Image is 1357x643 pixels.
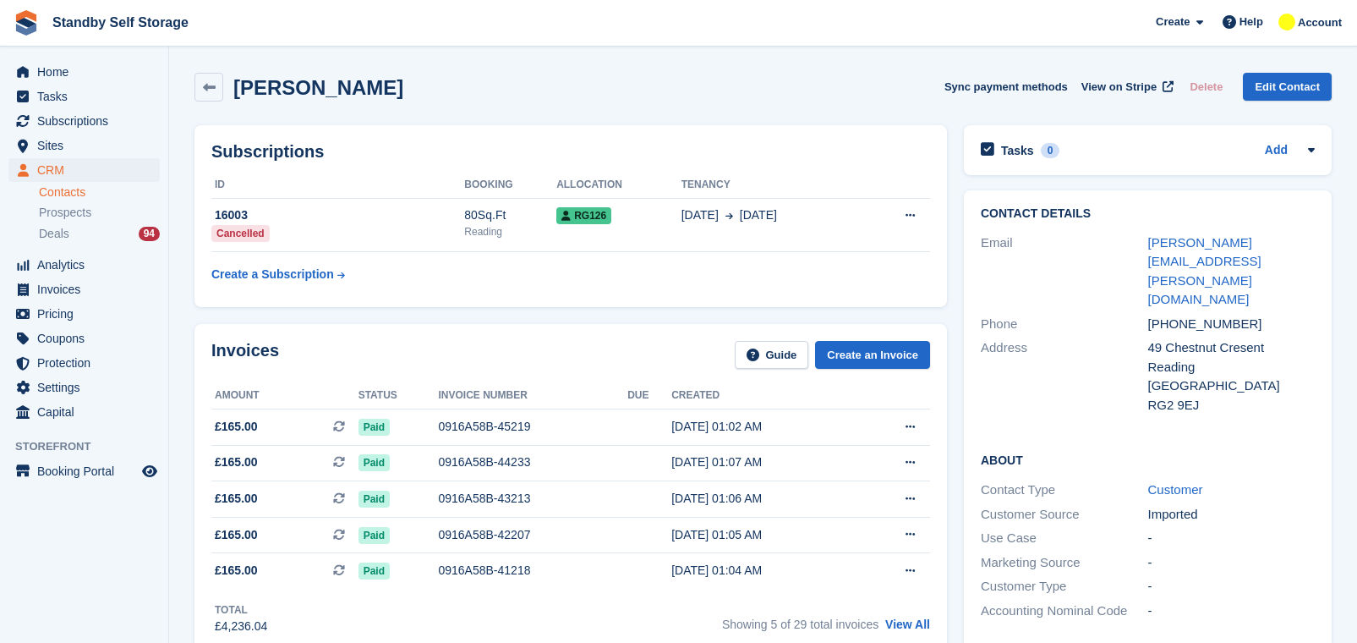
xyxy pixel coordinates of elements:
[8,134,160,157] a: menu
[211,266,334,283] div: Create a Subscription
[1148,376,1316,396] div: [GEOGRAPHIC_DATA]
[1183,73,1229,101] button: Delete
[981,234,1148,310] div: Email
[8,253,160,277] a: menu
[8,376,160,399] a: menu
[15,438,168,455] span: Storefront
[140,461,160,481] a: Preview store
[358,527,390,544] span: Paid
[981,338,1148,415] div: Address
[464,206,556,224] div: 80Sq.Ft
[981,602,1148,621] div: Accounting Nominal Code
[8,109,160,133] a: menu
[1148,396,1316,415] div: RG2 9EJ
[37,60,139,84] span: Home
[464,172,556,199] th: Booking
[1075,73,1177,101] a: View on Stripe
[139,227,160,241] div: 94
[981,577,1148,596] div: Customer Type
[358,563,390,580] span: Paid
[671,453,857,471] div: [DATE] 01:07 AM
[37,85,139,108] span: Tasks
[37,253,139,277] span: Analytics
[735,341,809,369] a: Guide
[39,225,160,243] a: Deals 94
[39,226,69,242] span: Deals
[211,172,464,199] th: ID
[37,302,139,326] span: Pricing
[211,206,464,224] div: 16003
[1148,505,1316,525] div: Imported
[1148,553,1316,573] div: -
[981,553,1148,573] div: Marketing Source
[981,505,1148,525] div: Customer Source
[1148,577,1316,596] div: -
[1239,14,1263,30] span: Help
[215,602,267,618] div: Total
[8,302,160,326] a: menu
[211,259,345,290] a: Create a Subscription
[556,207,611,224] span: RG126
[1041,143,1060,158] div: 0
[8,158,160,182] a: menu
[671,490,857,508] div: [DATE] 01:06 AM
[944,73,1068,101] button: Sync payment methods
[1081,79,1157,96] span: View on Stripe
[37,459,139,483] span: Booking Portal
[39,184,160,201] a: Contacts
[981,207,1315,221] h2: Contact Details
[215,418,258,436] span: £165.00
[8,60,160,84] a: menu
[438,526,627,544] div: 0916A58B-42207
[981,529,1148,548] div: Use Case
[981,451,1315,468] h2: About
[37,109,139,133] span: Subscriptions
[215,562,258,580] span: £165.00
[438,382,627,409] th: Invoice number
[671,382,857,409] th: Created
[8,459,160,483] a: menu
[37,158,139,182] span: CRM
[37,400,139,424] span: Capital
[8,351,160,375] a: menu
[37,376,139,399] span: Settings
[464,224,556,239] div: Reading
[358,491,390,508] span: Paid
[438,490,627,508] div: 0916A58B-43213
[215,490,258,508] span: £165.00
[671,562,857,580] div: [DATE] 01:04 AM
[1243,73,1332,101] a: Edit Contact
[681,206,719,224] span: [DATE]
[358,382,439,409] th: Status
[1156,14,1190,30] span: Create
[981,315,1148,334] div: Phone
[438,453,627,471] div: 0916A58B-44233
[1001,143,1034,158] h2: Tasks
[981,481,1148,500] div: Contact Type
[8,400,160,424] a: menu
[211,142,930,162] h2: Subscriptions
[681,172,863,199] th: Tenancy
[215,618,267,635] div: £4,236.04
[358,454,390,471] span: Paid
[1298,14,1342,31] span: Account
[1148,338,1316,358] div: 49 Chestnut Cresent
[671,526,857,544] div: [DATE] 01:05 AM
[8,278,160,301] a: menu
[1148,235,1261,307] a: [PERSON_NAME][EMAIL_ADDRESS][PERSON_NAME][DOMAIN_NAME]
[1148,358,1316,377] div: Reading
[358,419,390,436] span: Paid
[39,204,160,222] a: Prospects
[627,382,671,409] th: Due
[885,618,930,631] a: View All
[37,327,139,350] span: Coupons
[438,562,627,580] div: 0916A58B-41218
[1265,141,1288,161] a: Add
[37,134,139,157] span: Sites
[671,418,857,436] div: [DATE] 01:02 AM
[215,453,258,471] span: £165.00
[1148,602,1316,621] div: -
[740,206,777,224] span: [DATE]
[46,8,195,36] a: Standby Self Storage
[211,341,279,369] h2: Invoices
